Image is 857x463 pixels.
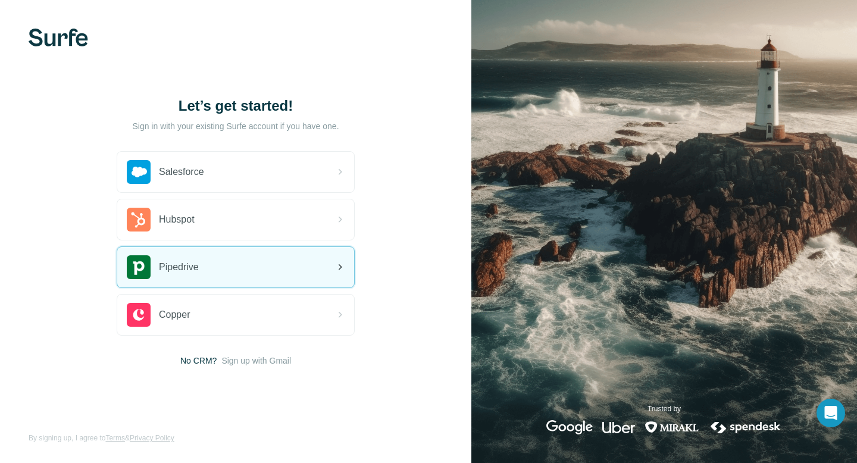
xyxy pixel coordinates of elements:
[117,96,355,115] h1: Let’s get started!
[180,355,217,367] span: No CRM?
[648,403,681,414] p: Trusted by
[29,433,174,443] span: By signing up, I agree to &
[546,420,593,434] img: google's logo
[127,208,151,232] img: hubspot's logo
[159,165,204,179] span: Salesforce
[127,303,151,327] img: copper's logo
[130,434,174,442] a: Privacy Policy
[645,420,699,434] img: mirakl's logo
[159,212,195,227] span: Hubspot
[127,160,151,184] img: salesforce's logo
[132,120,339,132] p: Sign in with your existing Surfe account if you have one.
[602,420,635,434] img: uber's logo
[127,255,151,279] img: pipedrive's logo
[159,308,190,322] span: Copper
[709,420,783,434] img: spendesk's logo
[159,260,199,274] span: Pipedrive
[29,29,88,46] img: Surfe's logo
[105,434,125,442] a: Terms
[221,355,291,367] button: Sign up with Gmail
[817,399,845,427] div: Open Intercom Messenger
